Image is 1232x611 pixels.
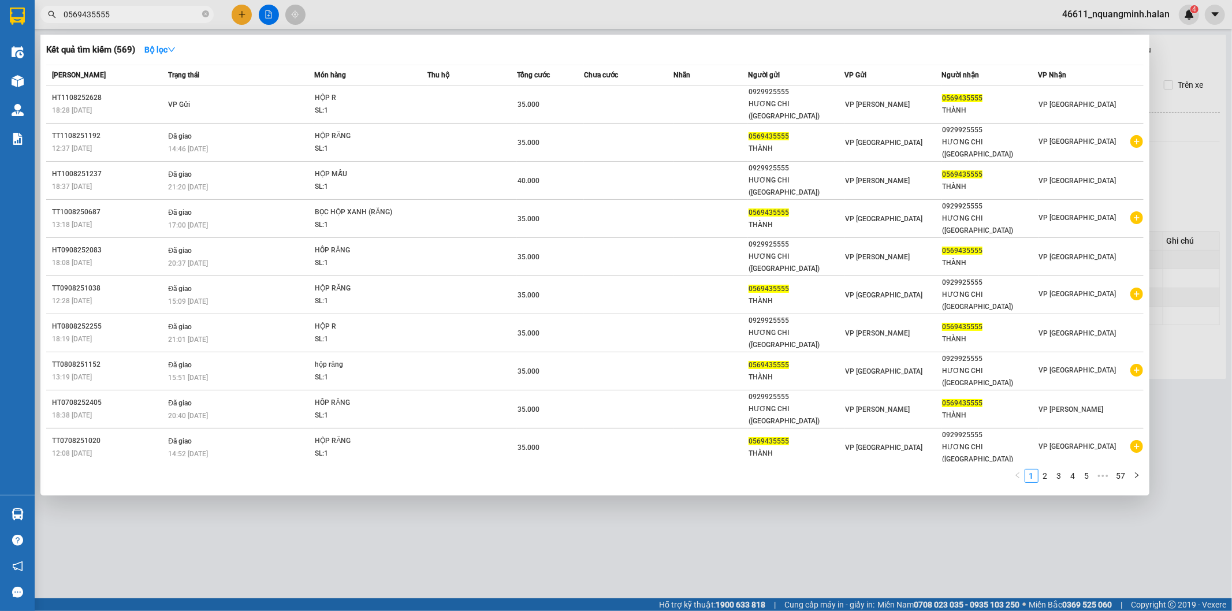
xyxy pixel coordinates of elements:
div: 0929925555 [749,239,844,251]
span: VP [GEOGRAPHIC_DATA] [1039,366,1116,374]
span: 18:19 [DATE] [52,335,92,343]
div: SL: 1 [315,448,401,460]
li: Next Page [1130,469,1144,483]
span: VP [PERSON_NAME] [845,100,910,109]
span: VP [GEOGRAPHIC_DATA] [1039,137,1116,146]
span: Người gửi [748,71,780,79]
span: question-circle [12,535,23,546]
div: SL: 1 [315,219,401,232]
li: 5 [1080,469,1094,483]
a: 1 [1025,470,1038,482]
a: 5 [1081,470,1093,482]
li: 57 [1112,469,1130,483]
span: VP [GEOGRAPHIC_DATA] [845,444,922,452]
span: VP Gửi [844,71,866,79]
span: VP [PERSON_NAME] [845,253,910,261]
div: HT0908252083 [52,244,165,256]
span: 14:46 [DATE] [168,145,208,153]
div: hộp răng [315,359,401,371]
div: THÀNH [942,181,1038,193]
span: notification [12,561,23,572]
span: 35.000 [518,291,539,299]
span: 35.000 [518,100,539,109]
span: [PERSON_NAME] [52,71,106,79]
input: Tìm tên, số ĐT hoặc mã đơn [64,8,200,21]
span: 35.000 [518,215,539,223]
div: THÀNH [749,371,844,383]
div: THÀNH [942,333,1038,345]
span: search [48,10,56,18]
img: warehouse-icon [12,75,24,87]
span: 18:38 [DATE] [52,411,92,419]
span: 40.000 [518,177,539,185]
span: Người nhận [941,71,979,79]
span: plus-circle [1130,288,1143,300]
span: VP [PERSON_NAME] [845,177,910,185]
div: HÔP RĂNG [315,244,401,257]
span: 15:51 [DATE] [168,374,208,382]
div: SL: 1 [315,143,401,155]
span: VP [GEOGRAPHIC_DATA] [1039,329,1116,337]
div: HÔP RĂNG [315,397,401,409]
div: HƯƠNG CHI ([GEOGRAPHIC_DATA]) [749,174,844,199]
span: 0569435555 [942,323,982,331]
span: 0569435555 [942,247,982,255]
span: 35.000 [518,329,539,337]
div: TT0908251038 [52,282,165,295]
span: Đã giao [168,361,192,369]
div: 0929925555 [942,200,1038,213]
span: VP [GEOGRAPHIC_DATA] [845,215,922,223]
span: VP [GEOGRAPHIC_DATA] [1039,442,1116,450]
span: 0569435555 [942,399,982,407]
span: VP [PERSON_NAME] [1039,405,1104,413]
span: VP [GEOGRAPHIC_DATA] [845,291,922,299]
span: ••• [1094,469,1112,483]
div: SL: 1 [315,371,401,384]
span: plus-circle [1130,364,1143,377]
span: 35.000 [518,405,539,413]
span: Đã giao [168,247,192,255]
span: plus-circle [1130,135,1143,148]
li: 2 [1039,469,1052,483]
span: 15:09 [DATE] [168,297,208,305]
span: VP [PERSON_NAME] [845,405,910,413]
div: THÀNH [749,143,844,155]
img: warehouse-icon [12,508,24,520]
span: Món hàng [314,71,346,79]
span: Đã giao [168,132,192,140]
div: 0929925555 [942,429,1038,441]
span: 13:18 [DATE] [52,221,92,229]
div: THÀNH [749,295,844,307]
div: THÀNH [942,409,1038,422]
span: 18:08 [DATE] [52,259,92,267]
span: Đã giao [168,437,192,445]
div: HT0708252405 [52,397,165,409]
div: THÀNH [749,448,844,460]
div: HỘP R [315,92,401,105]
span: Thu hộ [427,71,449,79]
div: TT0808251152 [52,359,165,371]
span: 18:28 [DATE] [52,106,92,114]
span: 35.000 [518,444,539,452]
a: 57 [1113,470,1129,482]
span: Nhãn [673,71,690,79]
span: VP [PERSON_NAME] [845,329,910,337]
div: HƯƠNG CHI ([GEOGRAPHIC_DATA]) [942,289,1038,313]
span: 20:40 [DATE] [168,412,208,420]
span: left [1014,472,1021,479]
span: 21:20 [DATE] [168,183,208,191]
li: 1 [1025,469,1039,483]
div: 0929925555 [749,162,844,174]
span: close-circle [202,10,209,17]
div: HT1108252628 [52,92,165,104]
div: SL: 1 [315,257,401,270]
div: 0929925555 [942,353,1038,365]
li: 3 [1052,469,1066,483]
span: 35.000 [518,367,539,375]
span: 35.000 [518,253,539,261]
div: TT1108251192 [52,130,165,142]
span: 0569435555 [749,361,789,369]
div: 0929925555 [749,86,844,98]
span: VP [GEOGRAPHIC_DATA] [845,367,922,375]
img: warehouse-icon [12,104,24,116]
